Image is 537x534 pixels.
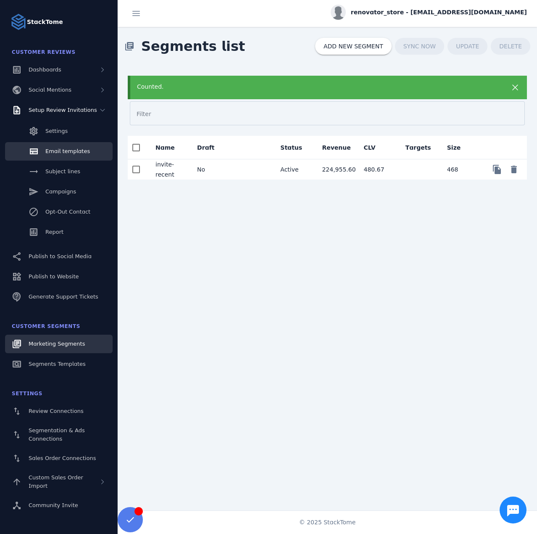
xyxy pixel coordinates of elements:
[364,143,376,152] div: CLV
[124,41,134,51] mat-icon: library_books
[447,143,469,152] div: Size
[29,273,79,280] span: Publish to Website
[5,449,113,468] a: Sales Order Connections
[190,159,232,180] mat-cell: No
[299,518,356,527] span: © 2025 StackTome
[5,422,113,447] a: Segmentation & Ads Connections
[29,66,61,73] span: Dashboards
[322,143,350,152] div: Revenue
[331,5,527,20] button: renovator_store - [EMAIL_ADDRESS][DOMAIN_NAME]
[197,143,214,152] div: Draft
[29,455,96,461] span: Sales Order Connections
[29,107,97,113] span: Setup Review Invitations
[5,182,113,201] a: Campaigns
[489,161,505,178] button: Copy
[364,143,383,152] div: CLV
[197,143,222,152] div: Draft
[399,136,440,159] mat-header-cell: Targets
[5,335,113,353] a: Marketing Segments
[505,161,522,178] button: Delete
[322,143,358,152] div: Revenue
[29,474,83,489] span: Custom Sales Order Import
[5,203,113,221] a: Opt-Out Contact
[27,18,63,26] strong: StackTome
[357,159,399,180] mat-cell: 480.67
[45,168,80,174] span: Subject lines
[137,111,151,117] mat-label: Filter
[280,143,302,152] div: Status
[351,8,527,17] span: renovator_store - [EMAIL_ADDRESS][DOMAIN_NAME]
[12,323,80,329] span: Customer Segments
[5,162,113,181] a: Subject lines
[5,142,113,161] a: Email templates
[29,87,71,93] span: Social Mentions
[134,29,252,63] span: Segments list
[45,209,90,215] span: Opt-Out Contact
[45,148,90,154] span: Email templates
[29,341,85,347] span: Marketing Segments
[12,391,42,397] span: Settings
[29,408,84,414] span: Review Connections
[5,122,113,140] a: Settings
[10,13,27,30] img: Logo image
[280,143,310,152] div: Status
[274,159,315,180] mat-cell: Active
[315,159,357,180] mat-cell: 224,955.60
[45,229,63,235] span: Report
[29,253,92,259] span: Publish to Social Media
[5,496,113,515] a: Community Invite
[45,128,68,134] span: Settings
[5,402,113,420] a: Review Connections
[29,427,85,442] span: Segmentation & Ads Connections
[45,188,76,195] span: Campaigns
[440,159,482,180] mat-cell: 468
[5,355,113,373] a: Segments Templates
[5,247,113,266] a: Publish to Social Media
[315,38,392,55] button: ADD NEW SEGMENT
[155,143,175,152] div: Name
[5,267,113,286] a: Publish to Website
[29,502,78,508] span: Community Invite
[137,82,482,91] div: Counted.
[5,223,113,241] a: Report
[155,143,182,152] div: Name
[447,143,461,152] div: Size
[29,361,86,367] span: Segments Templates
[331,5,346,20] img: profile.jpg
[149,159,190,180] mat-cell: invite-recent
[324,43,383,49] span: ADD NEW SEGMENT
[5,288,113,306] a: Generate Support Tickets
[12,49,76,55] span: Customer Reviews
[29,293,98,300] span: Generate Support Tickets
